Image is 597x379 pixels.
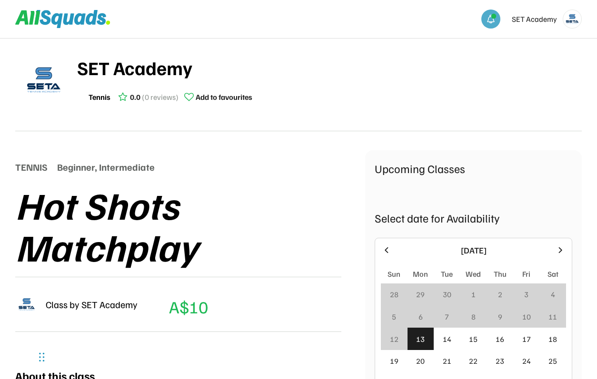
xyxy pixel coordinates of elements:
div: Add to favourites [196,91,252,103]
div: 4 [551,289,555,300]
div: Class by SET Academy [46,297,138,311]
div: SET Academy [77,53,582,82]
div: 0.0 [130,91,140,103]
img: SETA%20new%20logo%20blue.png [15,293,38,316]
div: [DATE] [397,244,550,257]
div: 24 [522,355,531,367]
div: 20 [416,355,425,367]
div: 1 [471,289,476,300]
div: 7 [445,311,449,322]
div: Mon [413,268,428,280]
div: SET Academy [512,13,557,25]
div: Beginner, Intermediate [57,160,155,174]
div: 6 [418,311,423,322]
div: Upcoming Classes [375,160,572,177]
div: Wed [466,268,481,280]
div: 9 [498,311,502,322]
div: Select date for Availability [375,209,572,226]
div: 23 [496,355,504,367]
div: 14 [443,333,451,345]
div: 18 [548,333,557,345]
div: 29 [416,289,425,300]
div: 12 [390,333,398,345]
div: 28 [390,289,398,300]
div: 21 [443,355,451,367]
div: 8 [471,311,476,322]
div: TENNIS [15,160,48,174]
div: Hot Shots Matchplay [15,184,365,267]
div: 13 [416,333,425,345]
div: Sat [547,268,558,280]
div: Tue [441,268,453,280]
div: Tennis [89,91,110,103]
div: 5 [392,311,396,322]
img: SETA%20new%20logo%20blue.png [20,56,68,104]
div: A$10 [169,294,208,320]
div: 15 [469,333,478,345]
div: 22 [469,355,478,367]
div: 17 [522,333,531,345]
div: 11 [548,311,557,322]
img: bell-03%20%281%29.svg [486,14,496,24]
div: 16 [496,333,504,345]
img: SETA%20new%20logo%20blue.png [563,10,581,28]
div: Sun [388,268,400,280]
div: 10 [522,311,531,322]
div: (0 reviews) [142,91,179,103]
div: Thu [494,268,507,280]
div: 2 [498,289,502,300]
div: 3 [524,289,528,300]
div: Fri [522,268,530,280]
div: 19 [390,355,398,367]
div: 30 [443,289,451,300]
div: 25 [548,355,557,367]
